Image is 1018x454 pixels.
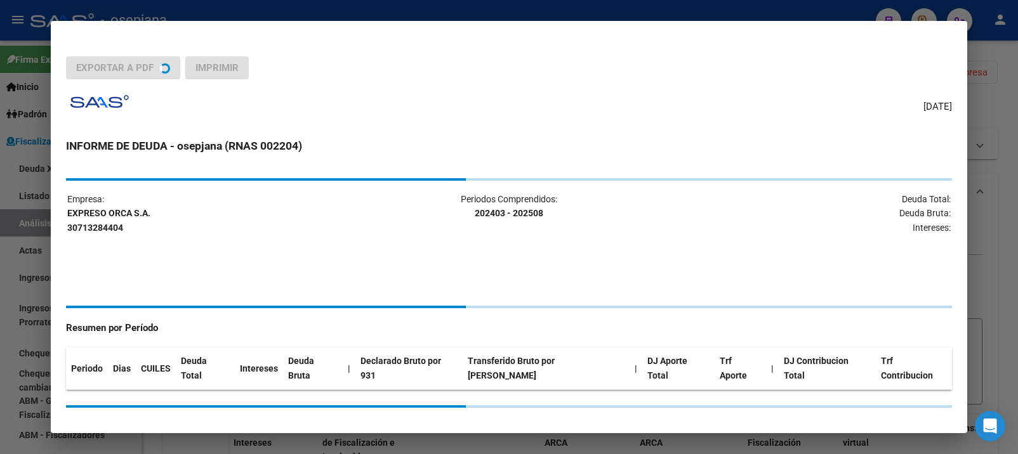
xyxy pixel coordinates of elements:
[779,347,876,389] th: DJ Contribucion Total
[66,138,952,154] h3: INFORME DE DEUDA - osepjana (RNAS 002204)
[876,347,952,389] th: Trf Contribucion
[185,56,249,79] button: Imprimir
[108,347,136,389] th: Dias
[630,347,642,389] th: |
[67,208,150,233] strong: EXPRESO ORCA S.A. 30713284404
[235,347,283,389] th: Intereses
[67,192,361,235] p: Empresa:
[66,321,952,335] h4: Resumen por Período
[642,347,715,389] th: DJ Aporte Total
[136,347,176,389] th: CUILES
[766,347,779,389] th: |
[657,192,951,235] p: Deuda Total: Deuda Bruta: Intereses:
[475,208,543,218] strong: 202403 - 202508
[66,347,108,389] th: Periodo
[463,347,629,389] th: Transferido Bruto por [PERSON_NAME]
[343,347,355,389] th: |
[176,347,235,389] th: Deuda Total
[66,56,180,79] button: Exportar a PDF
[76,62,154,74] span: Exportar a PDF
[355,347,463,389] th: Declarado Bruto por 931
[715,347,766,389] th: Trf Aporte
[362,192,656,221] p: Periodos Comprendidos:
[923,100,952,114] span: [DATE]
[195,62,239,74] span: Imprimir
[283,347,343,389] th: Deuda Bruta
[975,411,1005,441] div: Open Intercom Messenger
